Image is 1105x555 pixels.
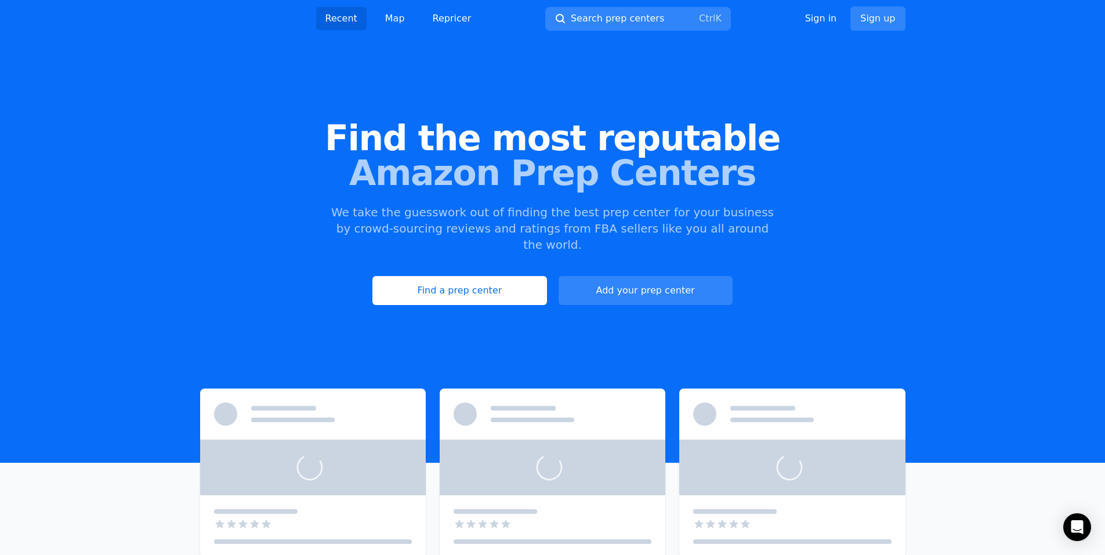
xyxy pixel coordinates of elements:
[805,12,837,26] a: Sign in
[699,13,715,24] kbd: Ctrl
[545,7,731,31] button: Search prep centersCtrlK
[571,12,664,26] span: Search prep centers
[372,276,546,305] a: Find a prep center
[19,121,1086,155] span: Find the most reputable
[200,10,293,27] img: PrepCenter
[1063,513,1091,541] div: Open Intercom Messenger
[559,276,733,305] a: Add your prep center
[850,6,905,31] a: Sign up
[19,155,1086,190] span: Amazon Prep Centers
[376,7,414,30] a: Map
[715,13,722,24] kbd: K
[330,204,776,253] p: We take the guesswork out of finding the best prep center for your business by crowd-sourcing rev...
[423,7,481,30] a: Repricer
[316,7,367,30] a: Recent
